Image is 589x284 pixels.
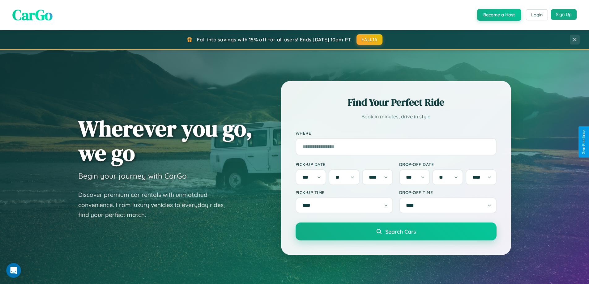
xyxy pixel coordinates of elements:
button: Search Cars [296,223,497,240]
span: CarGo [12,5,53,25]
button: FALL15 [356,34,382,45]
button: Login [526,9,548,20]
span: Search Cars [385,228,416,235]
span: Fall into savings with 15% off for all users! Ends [DATE] 10am PT. [197,36,352,43]
label: Where [296,130,497,136]
h1: Wherever you go, we go [78,116,253,165]
p: Discover premium car rentals with unmatched convenience. From luxury vehicles to everyday rides, ... [78,190,233,220]
label: Pick-up Time [296,190,393,195]
div: Give Feedback [582,129,586,155]
button: Become a Host [477,9,521,21]
h3: Begin your journey with CarGo [78,171,187,180]
label: Drop-off Date [399,162,497,167]
h2: Find Your Perfect Ride [296,95,497,109]
label: Drop-off Time [399,190,497,195]
label: Pick-up Date [296,162,393,167]
p: Book in minutes, drive in style [296,112,497,121]
iframe: Intercom live chat [6,263,21,278]
button: Sign Up [551,9,577,20]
